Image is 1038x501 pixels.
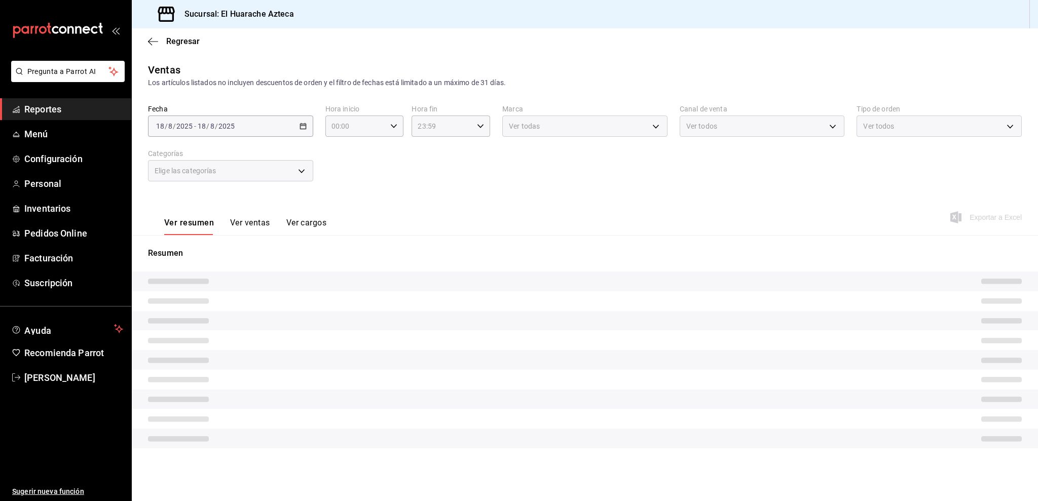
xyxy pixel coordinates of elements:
label: Categorías [148,150,313,157]
input: ---- [218,122,235,130]
span: Pregunta a Parrot AI [27,66,109,77]
button: Ver ventas [230,218,270,235]
span: Suscripción [24,276,123,290]
span: Recomienda Parrot [24,346,123,360]
span: Configuración [24,152,123,166]
input: -- [168,122,173,130]
span: Ver todos [686,121,717,131]
label: Fecha [148,105,313,112]
span: [PERSON_NAME] [24,371,123,384]
span: Ver todas [509,121,540,131]
div: Ventas [148,62,180,78]
label: Marca [502,105,668,112]
a: Pregunta a Parrot AI [7,73,125,84]
button: open_drawer_menu [112,26,120,34]
h3: Sucursal: El Huarache Azteca [176,8,294,20]
input: ---- [176,122,193,130]
span: Inventarios [24,202,123,215]
span: Regresar [166,36,200,46]
span: Reportes [24,102,123,116]
label: Canal de venta [680,105,845,112]
p: Resumen [148,247,1022,259]
span: Menú [24,127,123,141]
label: Hora fin [412,105,490,112]
input: -- [156,122,165,130]
div: Los artículos listados no incluyen descuentos de orden y el filtro de fechas está limitado a un m... [148,78,1022,88]
span: Personal [24,177,123,190]
span: Ver todos [863,121,894,131]
button: Pregunta a Parrot AI [11,61,125,82]
span: / [165,122,168,130]
div: navigation tabs [164,218,326,235]
button: Regresar [148,36,200,46]
span: Sugerir nueva función [12,486,123,497]
input: -- [197,122,206,130]
button: Ver resumen [164,218,214,235]
span: Facturación [24,251,123,265]
span: Elige las categorías [155,166,216,176]
span: / [173,122,176,130]
span: - [194,122,196,130]
span: / [206,122,209,130]
span: Pedidos Online [24,226,123,240]
span: Ayuda [24,323,110,335]
label: Hora inicio [325,105,404,112]
button: Ver cargos [286,218,327,235]
input: -- [210,122,215,130]
span: / [215,122,218,130]
label: Tipo de orden [857,105,1022,112]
